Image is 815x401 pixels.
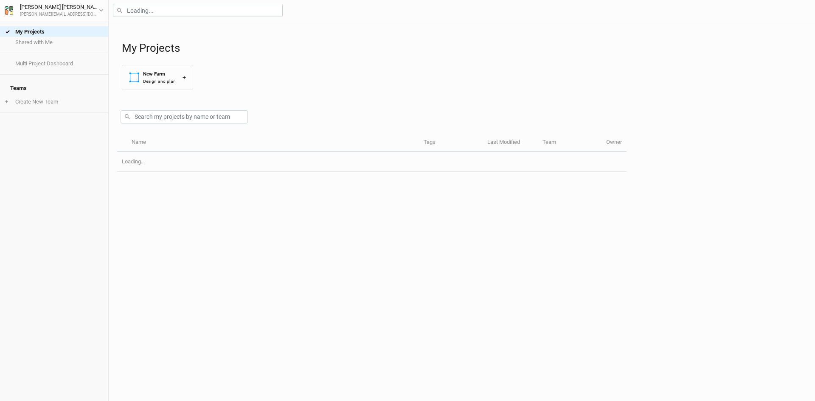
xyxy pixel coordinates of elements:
[5,98,8,105] span: +
[126,134,419,152] th: Name
[117,152,627,172] td: Loading...
[122,65,193,90] button: New FarmDesign and plan+
[183,73,186,82] div: +
[143,78,176,84] div: Design and plan
[20,11,99,18] div: [PERSON_NAME][EMAIL_ADDRESS][DOMAIN_NAME]
[483,134,538,152] th: Last Modified
[113,4,283,17] input: Loading...
[5,80,103,97] h4: Teams
[4,3,104,18] button: [PERSON_NAME] [PERSON_NAME][PERSON_NAME][EMAIL_ADDRESS][DOMAIN_NAME]
[122,42,807,55] h1: My Projects
[601,134,627,152] th: Owner
[20,3,99,11] div: [PERSON_NAME] [PERSON_NAME]
[538,134,601,152] th: Team
[143,70,176,78] div: New Farm
[121,110,248,123] input: Search my projects by name or team
[419,134,483,152] th: Tags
